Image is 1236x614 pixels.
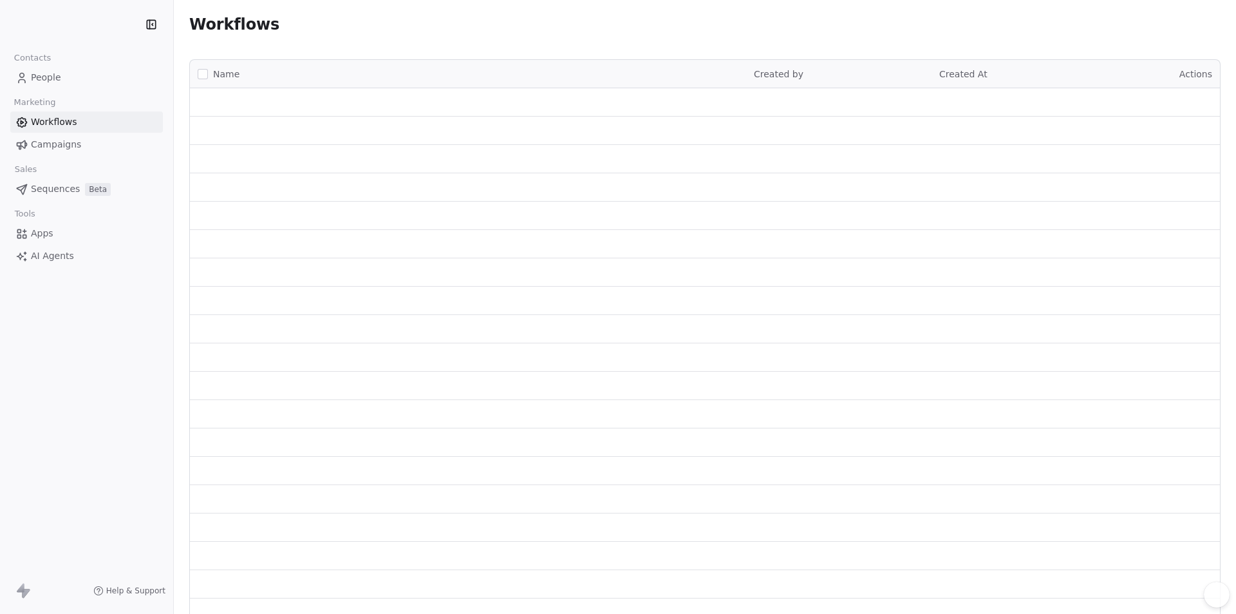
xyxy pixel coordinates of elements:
span: Tools [9,204,41,224]
a: People [10,67,163,88]
span: AI Agents [31,249,74,263]
a: SequencesBeta [10,178,163,200]
a: Workflows [10,111,163,133]
span: Workflows [31,115,77,129]
span: Contacts [8,48,57,68]
a: Help & Support [93,586,165,596]
a: AI Agents [10,245,163,267]
span: Apps [31,227,53,240]
span: Campaigns [31,138,81,151]
span: Actions [1179,69,1212,79]
span: Marketing [8,93,61,112]
span: Help & Support [106,586,165,596]
span: Beta [85,183,111,196]
a: Campaigns [10,134,163,155]
span: Sales [9,160,42,179]
span: Sequences [31,182,80,196]
a: Apps [10,223,163,244]
span: Name [213,68,239,81]
span: Created by [754,69,803,79]
span: Workflows [189,15,279,34]
span: People [31,71,61,84]
span: Created At [939,69,988,79]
